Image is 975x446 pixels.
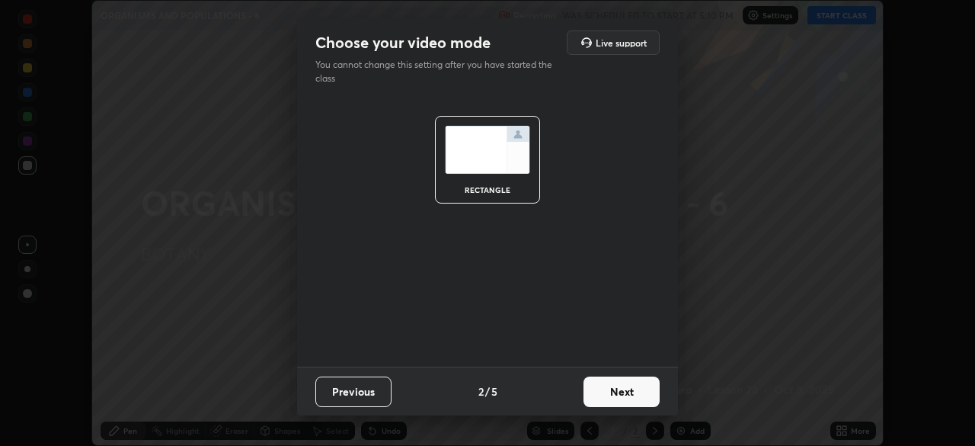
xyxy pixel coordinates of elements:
[491,383,497,399] h4: 5
[315,377,392,407] button: Previous
[478,383,484,399] h4: 2
[485,383,490,399] h4: /
[315,33,491,53] h2: Choose your video mode
[315,58,562,85] p: You cannot change this setting after you have started the class
[445,126,530,174] img: normalScreenIcon.ae25ed63.svg
[457,186,518,194] div: rectangle
[596,38,647,47] h5: Live support
[583,377,660,407] button: Next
